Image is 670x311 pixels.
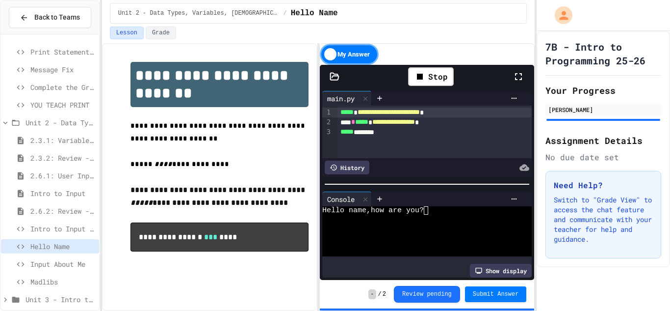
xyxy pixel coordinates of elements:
[118,9,280,17] span: Unit 2 - Data Types, Variables, [DEMOGRAPHIC_DATA]
[470,264,532,278] div: Show display
[30,47,95,57] span: Print Statement Repair
[30,224,95,234] span: Intro to Input Exercise
[322,91,372,106] div: main.py
[545,40,661,67] h1: 7B - Intro to Programming 25-26
[554,179,653,191] h3: Need Help?
[30,206,95,216] span: 2.6.2: Review - User Input
[30,135,95,145] span: 2.3.1: Variables and Data Types
[322,194,360,204] div: Console
[110,27,144,39] button: Lesson
[545,151,661,163] div: No due date set
[322,192,372,206] div: Console
[283,9,286,17] span: /
[394,286,460,303] button: Review pending
[322,108,332,117] div: 1
[30,170,95,181] span: 2.6.1: User Input
[554,195,653,244] p: Switch to "Grade View" to access the chat feature and communicate with your teacher for help and ...
[378,290,382,298] span: /
[30,277,95,287] span: Madlibs
[322,117,332,127] div: 2
[325,161,369,174] div: History
[146,27,176,39] button: Grade
[26,294,95,305] span: Unit 3 - Intro to Objects
[368,289,376,299] span: -
[30,100,95,110] span: YOU TEACH PRINT
[34,12,80,23] span: Back to Teams
[473,290,519,298] span: Submit Answer
[545,134,661,147] h2: Assignment Details
[30,259,95,269] span: Input About Me
[30,64,95,75] span: Message Fix
[26,117,95,128] span: Unit 2 - Data Types, Variables, [DEMOGRAPHIC_DATA]
[30,188,95,198] span: Intro to Input
[544,4,575,27] div: My Account
[465,286,527,302] button: Submit Answer
[383,290,386,298] span: 2
[548,105,658,114] div: [PERSON_NAME]
[322,93,360,104] div: main.py
[545,84,661,97] h2: Your Progress
[322,206,424,215] span: Hello name,how are you?
[30,153,95,163] span: 2.3.2: Review - Variables and Data Types
[30,241,95,252] span: Hello Name
[322,127,332,137] div: 3
[30,82,95,92] span: Complete the Greeting
[291,7,338,19] span: Hello Name
[9,7,91,28] button: Back to Teams
[408,67,454,86] div: Stop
